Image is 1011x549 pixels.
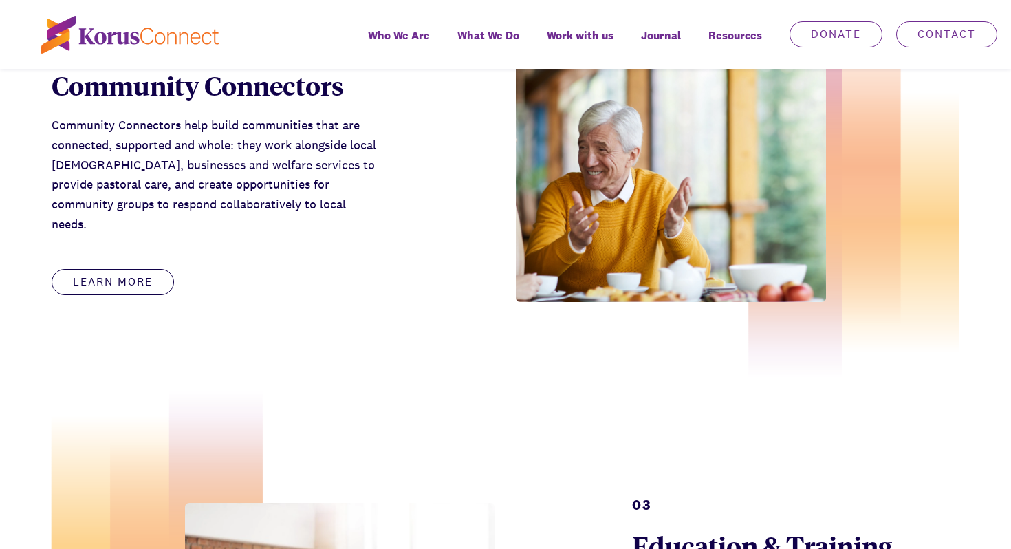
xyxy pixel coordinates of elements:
a: Donate [790,21,882,47]
div: Community Connectors [52,69,379,102]
a: Who We Are [354,19,444,69]
a: What We Do [444,19,533,69]
a: Learn more [52,269,174,295]
a: Work with us [533,19,627,69]
div: Resources [695,19,776,69]
img: korus-connect%2Fc5177985-88d5-491d-9cd7-4a1febad1357_logo.svg [41,16,219,54]
a: Contact [896,21,997,47]
span: Work with us [547,25,613,45]
span: Who We Are [368,25,430,45]
span: What We Do [457,25,519,45]
span: Journal [641,25,681,45]
a: Journal [627,19,695,69]
div: 03 [632,495,959,515]
p: Community Connectors help build communities that are connected, supported and whole: they work al... [52,116,379,235]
